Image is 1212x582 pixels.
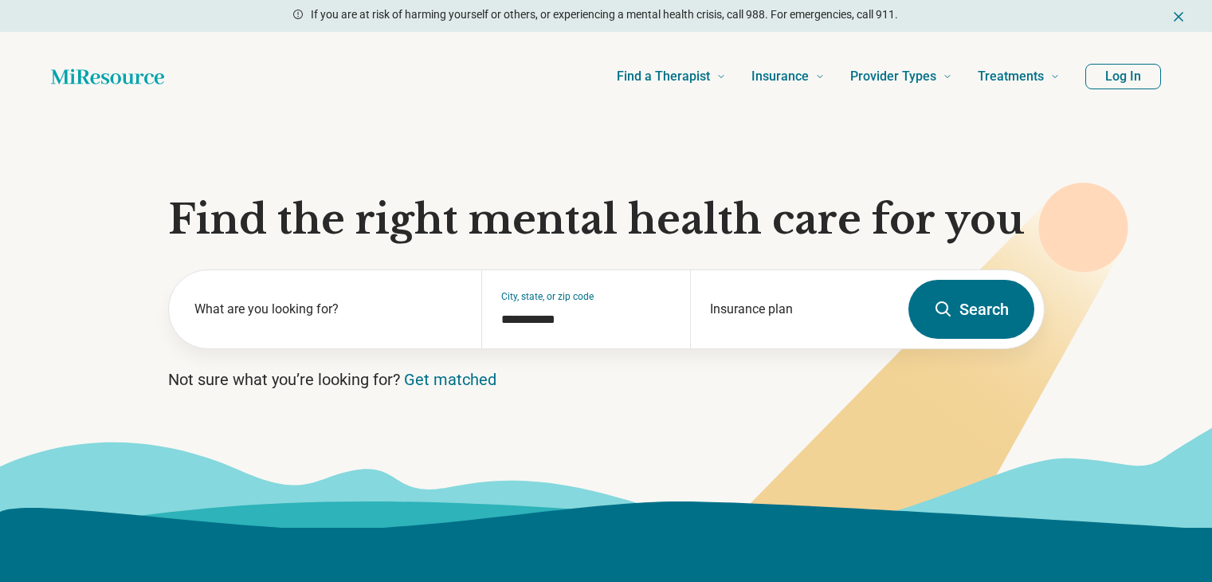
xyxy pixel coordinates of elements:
p: Not sure what you’re looking for? [168,368,1045,391]
button: Log In [1085,64,1161,89]
button: Search [908,280,1034,339]
h1: Find the right mental health care for you [168,196,1045,244]
label: What are you looking for? [194,300,463,319]
span: Provider Types [850,65,936,88]
a: Treatments [978,45,1060,108]
span: Insurance [751,65,809,88]
a: Find a Therapist [617,45,726,108]
button: Dismiss [1171,6,1187,26]
a: Home page [51,61,164,92]
a: Get matched [404,370,496,389]
span: Treatments [978,65,1044,88]
p: If you are at risk of harming yourself or others, or experiencing a mental health crisis, call 98... [311,6,898,23]
span: Find a Therapist [617,65,710,88]
a: Insurance [751,45,825,108]
a: Provider Types [850,45,952,108]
